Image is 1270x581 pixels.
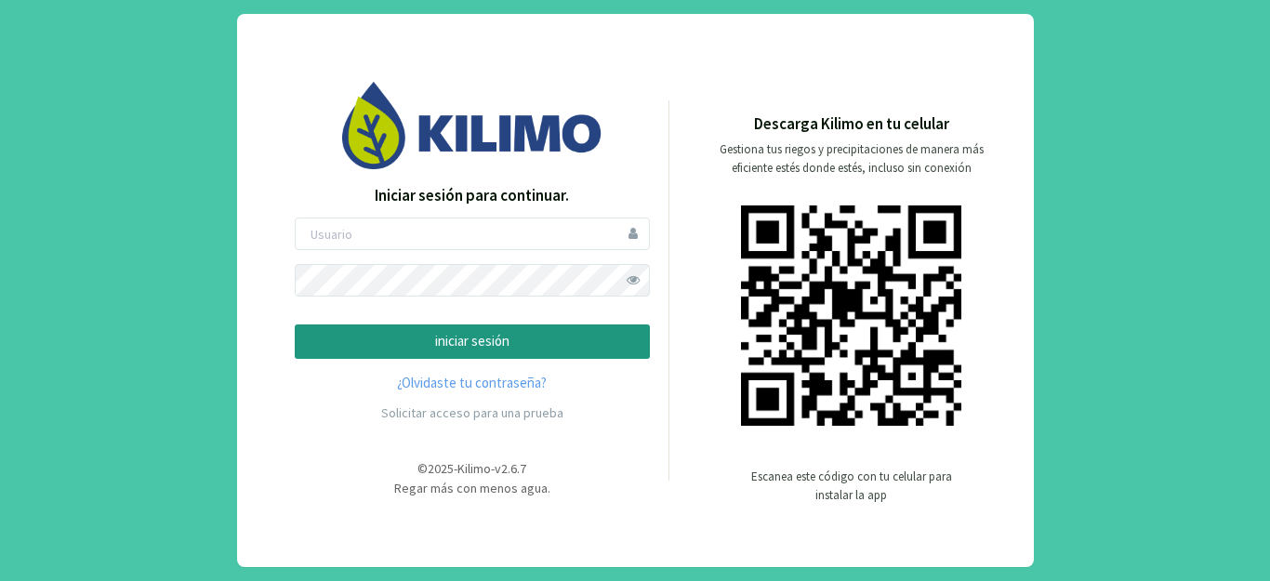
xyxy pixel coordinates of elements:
[491,460,495,477] span: -
[295,324,650,359] button: iniciar sesión
[495,460,526,477] span: v2.6.7
[741,205,961,426] img: qr code
[749,468,954,505] p: Escanea este código con tu celular para instalar la app
[311,331,634,352] p: iniciar sesión
[381,404,563,421] a: Solicitar acceso para una prueba
[394,480,550,496] span: Regar más con menos agua.
[342,82,602,168] img: Image
[454,460,457,477] span: -
[428,460,454,477] span: 2025
[417,460,428,477] span: ©
[295,184,650,208] p: Iniciar sesión para continuar.
[295,218,650,250] input: Usuario
[457,460,491,477] span: Kilimo
[295,373,650,394] a: ¿Olvidaste tu contraseña?
[754,112,949,137] p: Descarga Kilimo en tu celular
[708,140,995,178] p: Gestiona tus riegos y precipitaciones de manera más eficiente estés donde estés, incluso sin cone...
